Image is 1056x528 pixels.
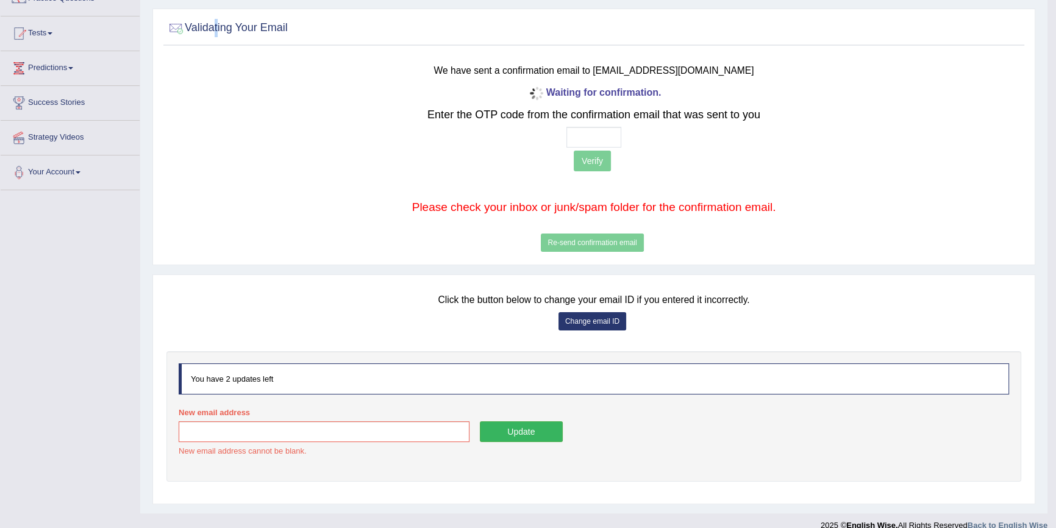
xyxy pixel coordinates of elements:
h2: Validating Your Email [166,19,288,37]
div: You have 2 updates left [179,363,1009,394]
b: Waiting for confirmation. [527,87,662,98]
p: New email address cannot be blank. [179,445,469,457]
a: Tests [1,16,140,47]
button: Change email ID [558,312,626,330]
a: Success Stories [1,86,140,116]
label: New email address [179,407,250,418]
a: Strategy Videos [1,121,140,151]
button: Update [480,421,563,442]
p: Please check your inbox or junk/spam folder for the confirmation email. [239,199,949,216]
a: Predictions [1,51,140,82]
img: icon-progress-circle-small.gif [527,84,546,103]
small: We have sent a confirmation email to [EMAIL_ADDRESS][DOMAIN_NAME] [434,65,754,76]
small: Click the button below to change your email ID if you entered it incorrectly. [438,294,749,305]
a: Your Account [1,155,140,186]
h2: Enter the OTP code from the confirmation email that was sent to you [239,109,949,121]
